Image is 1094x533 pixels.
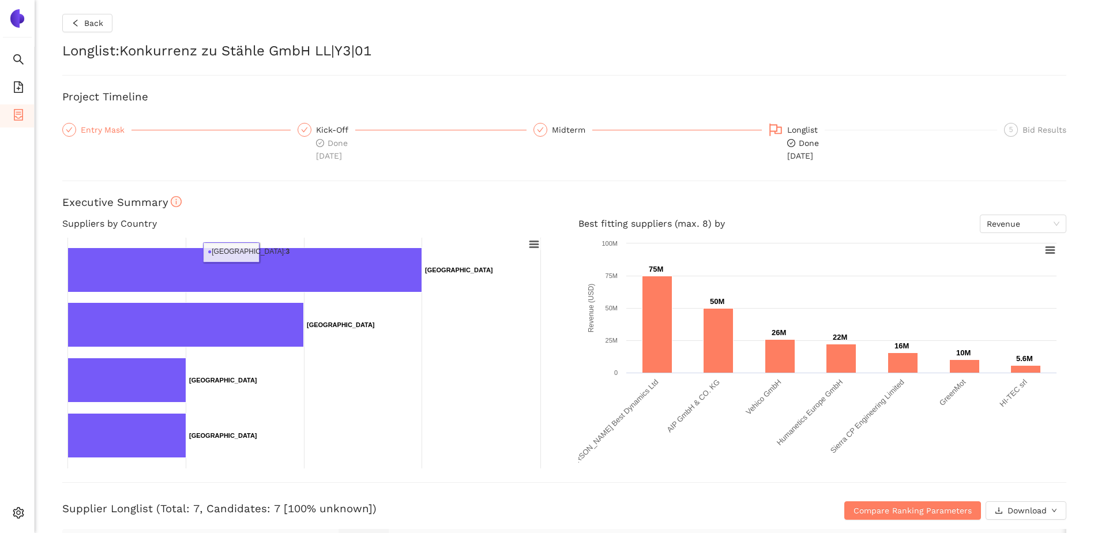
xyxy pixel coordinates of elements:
[13,105,24,128] span: container
[605,337,617,344] text: 25M
[587,284,595,333] text: Revenue (USD)
[1016,354,1033,363] text: 5.6M
[605,272,617,279] text: 75M
[13,50,24,73] span: search
[62,501,732,516] h3: Supplier Longlist (Total: 7, Candidates: 7 [100% unknown])
[614,369,617,376] text: 0
[537,126,544,133] span: check
[772,328,786,337] text: 26M
[601,240,618,247] text: 100M
[986,501,1066,520] button: downloadDownloaddown
[13,77,24,100] span: file-add
[13,503,24,526] span: setting
[769,123,997,162] div: Longlistcheck-circleDone[DATE]
[769,123,783,137] span: flag
[72,19,80,28] span: left
[1007,504,1047,517] span: Download
[833,333,847,341] text: 22M
[956,348,971,357] text: 10M
[987,215,1059,232] span: Revenue
[189,432,257,439] text: [GEOGRAPHIC_DATA]
[189,377,257,384] text: [GEOGRAPHIC_DATA]
[649,265,663,273] text: 75M
[62,89,1066,104] h3: Project Timeline
[66,126,73,133] span: check
[62,123,291,137] div: Entry Mask
[775,378,844,447] text: Humanetics Europe GmbH
[995,506,1003,516] span: download
[316,138,348,160] span: Done [DATE]
[787,138,819,160] span: Done [DATE]
[301,126,308,133] span: check
[710,297,724,306] text: 50M
[998,377,1029,408] text: HI-TEC srl
[62,195,1066,210] h3: Executive Summary
[844,501,981,520] button: Compare Ranking Parameters
[307,321,375,328] text: [GEOGRAPHIC_DATA]
[81,123,131,137] div: Entry Mask
[894,341,909,350] text: 16M
[8,9,27,28] img: Logo
[171,196,182,207] span: info-circle
[578,215,1067,233] h4: Best fitting suppliers (max. 8) by
[425,266,493,273] text: [GEOGRAPHIC_DATA]
[62,215,551,233] h4: Suppliers by Country
[316,123,355,137] div: Kick-Off
[937,377,967,407] text: GreenMot
[1022,125,1066,134] span: Bid Results
[605,305,617,311] text: 50M
[565,378,660,473] text: [PERSON_NAME] Best Dynamics Ltd
[854,504,972,517] span: Compare Ranking Parameters
[62,14,112,32] button: leftBack
[1009,126,1013,134] span: 5
[787,139,795,147] span: check-circle
[1051,508,1057,515] span: down
[62,42,1066,61] h2: Longlist : Konkurrenz zu Stähle GmbH LL|Y3|01
[828,378,905,455] text: Sierra CP Engineering Limited
[84,17,103,29] span: Back
[316,139,324,147] span: check-circle
[552,123,592,137] div: Midterm
[744,378,783,416] text: Vehico GmbH
[665,378,721,434] text: AIP GmbH & CO. KG
[787,123,825,137] div: Longlist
